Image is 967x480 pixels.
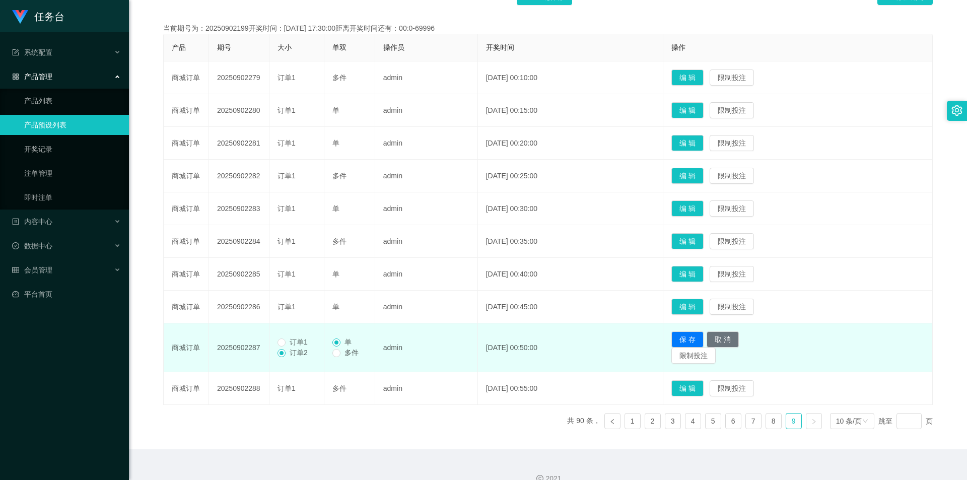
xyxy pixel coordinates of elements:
[278,139,296,147] span: 订单1
[332,303,339,311] span: 单
[786,413,802,429] li: 9
[726,414,741,429] a: 6
[645,413,661,429] li: 2
[671,299,704,315] button: 编 辑
[375,258,478,291] td: admin
[671,70,704,86] button: 编 辑
[478,160,663,192] td: [DATE] 00:25:00
[878,413,933,429] div: 跳至 页
[332,106,339,114] span: 单
[707,331,739,348] button: 取 消
[625,413,641,429] li: 1
[478,291,663,323] td: [DATE] 00:45:00
[24,139,121,159] a: 开奖记录
[278,270,296,278] span: 订单1
[609,419,615,425] i: 图标: left
[671,380,704,396] button: 编 辑
[12,218,19,225] i: 图标: profile
[164,372,209,405] td: 商城订单
[671,43,685,51] span: 操作
[164,160,209,192] td: 商城订单
[209,94,269,127] td: 20250902280
[478,127,663,160] td: [DATE] 00:20:00
[671,200,704,217] button: 编 辑
[671,331,704,348] button: 保 存
[12,266,19,273] i: 图标: table
[286,349,312,357] span: 订单2
[286,338,312,346] span: 订单1
[12,242,52,250] span: 数据中心
[710,200,754,217] button: 限制投注
[706,414,721,429] a: 5
[164,61,209,94] td: 商城订单
[710,168,754,184] button: 限制投注
[665,414,680,429] a: 3
[24,187,121,208] a: 即时注单
[209,127,269,160] td: 20250902281
[375,291,478,323] td: admin
[340,338,356,346] span: 单
[332,43,347,51] span: 单双
[209,61,269,94] td: 20250902279
[12,284,121,304] a: 图标: dashboard平台首页
[725,413,741,429] li: 6
[375,192,478,225] td: admin
[24,91,121,111] a: 产品列表
[12,48,52,56] span: 系统配置
[278,43,292,51] span: 大小
[209,225,269,258] td: 20250902284
[710,135,754,151] button: 限制投注
[375,160,478,192] td: admin
[209,160,269,192] td: 20250902282
[24,163,121,183] a: 注单管理
[217,43,231,51] span: 期号
[12,73,52,81] span: 产品管理
[12,12,64,20] a: 任务台
[209,192,269,225] td: 20250902283
[164,291,209,323] td: 商城订单
[332,204,339,213] span: 单
[164,258,209,291] td: 商城订单
[332,172,347,180] span: 多件
[766,413,782,429] li: 8
[278,172,296,180] span: 订单1
[278,303,296,311] span: 订单1
[478,258,663,291] td: [DATE] 00:40:00
[332,270,339,278] span: 单
[164,94,209,127] td: 商城订单
[164,127,209,160] td: 商城订单
[278,74,296,82] span: 订单1
[478,323,663,372] td: [DATE] 00:50:00
[746,414,761,429] a: 7
[951,105,962,116] i: 图标: setting
[671,168,704,184] button: 编 辑
[375,94,478,127] td: admin
[340,349,363,357] span: 多件
[24,115,121,135] a: 产品预设列表
[12,266,52,274] span: 会员管理
[811,419,817,425] i: 图标: right
[278,237,296,245] span: 订单1
[278,204,296,213] span: 订单1
[671,266,704,282] button: 编 辑
[862,418,868,425] i: 图标: down
[332,139,339,147] span: 单
[645,414,660,429] a: 2
[332,74,347,82] span: 多件
[209,372,269,405] td: 20250902288
[332,384,347,392] span: 多件
[12,49,19,56] i: 图标: form
[12,73,19,80] i: 图标: appstore-o
[604,413,620,429] li: 上一页
[164,323,209,372] td: 商城订单
[34,1,64,33] h1: 任务台
[671,135,704,151] button: 编 辑
[665,413,681,429] li: 3
[278,384,296,392] span: 订单1
[375,225,478,258] td: admin
[478,61,663,94] td: [DATE] 00:10:00
[209,291,269,323] td: 20250902286
[671,233,704,249] button: 编 辑
[710,70,754,86] button: 限制投注
[209,258,269,291] td: 20250902285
